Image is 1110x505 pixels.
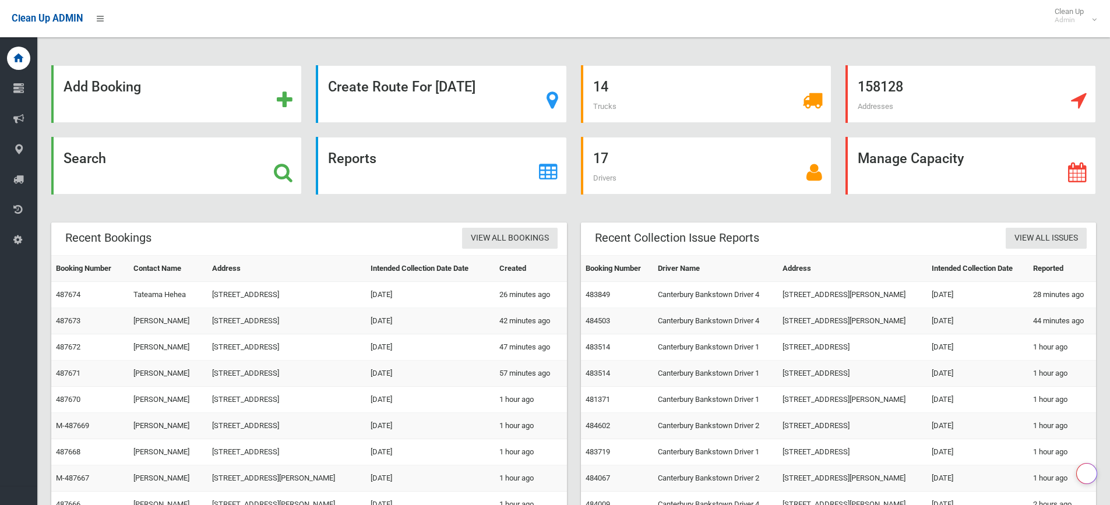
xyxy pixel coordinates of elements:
[858,102,893,111] span: Addresses
[927,361,1028,387] td: [DATE]
[778,308,926,334] td: [STREET_ADDRESS][PERSON_NAME]
[845,65,1096,123] a: 158128 Addresses
[586,342,610,351] a: 483514
[56,421,89,430] a: M-487669
[56,474,89,482] a: M-487667
[586,474,610,482] a: 484067
[586,447,610,456] a: 483719
[1028,413,1096,439] td: 1 hour ago
[586,369,610,377] a: 483514
[653,256,778,282] th: Driver Name
[1028,465,1096,492] td: 1 hour ago
[653,387,778,413] td: Canterbury Bankstown Driver 1
[1006,228,1087,249] a: View All Issues
[129,282,207,308] td: Tateama Hehea
[56,447,80,456] a: 487668
[366,282,495,308] td: [DATE]
[1049,7,1095,24] span: Clean Up
[1028,256,1096,282] th: Reported
[858,79,903,95] strong: 158128
[64,79,141,95] strong: Add Booking
[328,150,376,167] strong: Reports
[1055,16,1084,24] small: Admin
[653,308,778,334] td: Canterbury Bankstown Driver 4
[778,256,926,282] th: Address
[129,465,207,492] td: [PERSON_NAME]
[316,65,566,123] a: Create Route For [DATE]
[778,361,926,387] td: [STREET_ADDRESS]
[653,334,778,361] td: Canterbury Bankstown Driver 1
[12,13,83,24] span: Clean Up ADMIN
[316,137,566,195] a: Reports
[581,256,654,282] th: Booking Number
[1028,282,1096,308] td: 28 minutes ago
[927,308,1028,334] td: [DATE]
[927,439,1028,465] td: [DATE]
[495,413,567,439] td: 1 hour ago
[586,395,610,404] a: 481371
[778,413,926,439] td: [STREET_ADDRESS]
[366,308,495,334] td: [DATE]
[581,227,773,249] header: Recent Collection Issue Reports
[495,387,567,413] td: 1 hour ago
[129,387,207,413] td: [PERSON_NAME]
[927,256,1028,282] th: Intended Collection Date
[653,439,778,465] td: Canterbury Bankstown Driver 1
[56,369,80,377] a: 487671
[581,65,831,123] a: 14 Trucks
[366,413,495,439] td: [DATE]
[64,150,106,167] strong: Search
[927,334,1028,361] td: [DATE]
[495,361,567,387] td: 57 minutes ago
[1028,361,1096,387] td: 1 hour ago
[581,137,831,195] a: 17 Drivers
[653,361,778,387] td: Canterbury Bankstown Driver 1
[495,282,567,308] td: 26 minutes ago
[927,465,1028,492] td: [DATE]
[366,387,495,413] td: [DATE]
[462,228,558,249] a: View All Bookings
[207,439,366,465] td: [STREET_ADDRESS]
[207,334,366,361] td: [STREET_ADDRESS]
[56,290,80,299] a: 487674
[653,413,778,439] td: Canterbury Bankstown Driver 2
[593,79,608,95] strong: 14
[51,137,302,195] a: Search
[129,256,207,282] th: Contact Name
[366,256,495,282] th: Intended Collection Date Date
[927,413,1028,439] td: [DATE]
[129,308,207,334] td: [PERSON_NAME]
[653,282,778,308] td: Canterbury Bankstown Driver 4
[586,421,610,430] a: 484602
[207,361,366,387] td: [STREET_ADDRESS]
[207,308,366,334] td: [STREET_ADDRESS]
[207,256,366,282] th: Address
[495,308,567,334] td: 42 minutes ago
[366,439,495,465] td: [DATE]
[495,334,567,361] td: 47 minutes ago
[495,465,567,492] td: 1 hour ago
[207,282,366,308] td: [STREET_ADDRESS]
[1028,334,1096,361] td: 1 hour ago
[51,227,165,249] header: Recent Bookings
[778,334,926,361] td: [STREET_ADDRESS]
[51,256,129,282] th: Booking Number
[586,290,610,299] a: 483849
[1028,387,1096,413] td: 1 hour ago
[129,413,207,439] td: [PERSON_NAME]
[927,282,1028,308] td: [DATE]
[328,79,475,95] strong: Create Route For [DATE]
[778,387,926,413] td: [STREET_ADDRESS][PERSON_NAME]
[56,395,80,404] a: 487670
[207,413,366,439] td: [STREET_ADDRESS]
[495,256,567,282] th: Created
[207,387,366,413] td: [STREET_ADDRESS]
[51,65,302,123] a: Add Booking
[129,439,207,465] td: [PERSON_NAME]
[653,465,778,492] td: Canterbury Bankstown Driver 2
[366,465,495,492] td: [DATE]
[495,439,567,465] td: 1 hour ago
[593,150,608,167] strong: 17
[593,102,616,111] span: Trucks
[129,361,207,387] td: [PERSON_NAME]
